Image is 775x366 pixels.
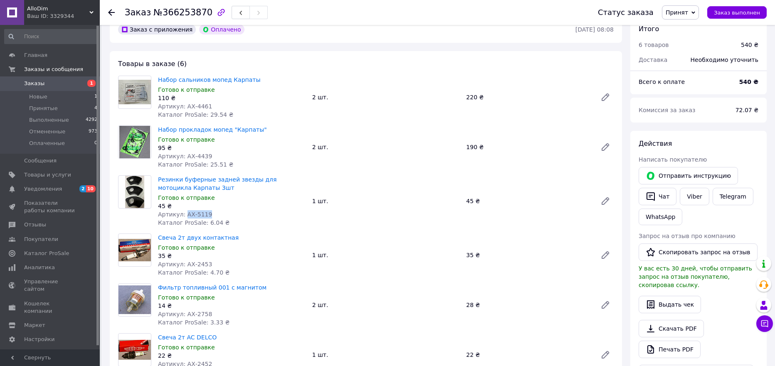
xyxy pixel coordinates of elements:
[597,139,614,155] a: Редактировать
[741,41,758,49] div: 540 ₴
[639,243,758,261] button: Скопировать запрос на отзыв
[598,8,654,17] div: Статус заказа
[309,91,463,103] div: 2 шт.
[24,66,83,73] span: Заказы и сообщения
[4,29,98,44] input: Поиск
[463,141,594,153] div: 190 ₴
[597,297,614,313] a: Редактировать
[707,6,767,19] button: Заказ выполнен
[118,80,151,104] img: Набор сальников мопед Карпаты
[94,140,97,147] span: 0
[24,264,55,271] span: Аналитика
[29,128,65,135] span: Отмененные
[158,211,212,218] span: Артикул: АХ-5119
[24,250,69,257] span: Каталог ProSale
[639,42,669,48] span: 6 товаров
[686,51,763,69] div: Необходимо уточнить
[309,141,463,153] div: 2 шт.
[713,188,753,205] a: Telegram
[639,79,685,85] span: Всего к оплате
[639,140,672,147] span: Действия
[639,167,738,184] button: Отправить инструкцию
[639,56,667,63] span: Доставка
[639,265,752,288] span: У вас есть 30 дней, чтобы отправить запрос на отзыв покупателю, скопировав ссылку.
[714,10,760,16] span: Заказ выполнен
[463,299,594,311] div: 28 ₴
[24,221,46,228] span: Отзывы
[79,185,86,192] span: 2
[597,247,614,263] a: Редактировать
[639,233,736,239] span: Запрос на отзыв про компанию
[158,351,306,360] div: 22 ₴
[309,195,463,207] div: 1 шт.
[87,80,96,87] span: 1
[639,156,707,163] span: Написать покупателю
[119,126,150,158] img: Набор прокладок мопед "Карпаты"
[24,278,77,293] span: Управление сайтом
[158,103,212,110] span: Артикул: АХ-4461
[158,252,306,260] div: 35 ₴
[158,319,230,326] span: Каталог ProSale: 3.33 ₴
[158,176,276,191] a: Резинки буферные задней звезды для мотоцикла Карпаты 3шт
[199,25,244,34] div: Оплачено
[639,341,701,358] a: Печать PDF
[158,86,215,93] span: Готово к отправке
[597,89,614,106] a: Редактировать
[153,7,212,17] span: №366253870
[666,9,688,16] span: Принят
[756,315,773,332] button: Чат с покупателем
[739,79,758,85] b: 540 ₴
[24,336,54,343] span: Настройки
[29,140,65,147] span: Оплаченные
[158,76,260,83] a: Набор сальников мопед Карпаты
[158,234,239,241] a: Свеча 2т двух контактная
[463,195,594,207] div: 45 ₴
[309,349,463,361] div: 1 шт.
[736,107,758,113] span: 72.07 ₴
[309,299,463,311] div: 2 шт.
[639,107,696,113] span: Комиссия за заказ
[680,188,709,205] a: Viber
[158,302,306,310] div: 14 ₴
[158,244,215,251] span: Готово к отправке
[639,296,701,313] button: Выдать чек
[27,5,89,12] span: AlloDim
[158,311,212,317] span: Артикул: АХ-2758
[575,26,614,33] time: [DATE] 08:08
[118,25,196,34] div: Заказ с приложения
[24,300,77,315] span: Кошелек компании
[86,185,96,192] span: 10
[24,171,71,179] span: Товары и услуги
[108,8,115,17] div: Вернуться назад
[158,284,267,291] a: Фильтр топливный 001 с магнитом
[24,236,58,243] span: Покупатели
[94,105,97,112] span: 4
[24,199,77,214] span: Показатели работы компании
[639,188,676,205] button: Чат
[158,261,212,268] span: Артикул: АХ-2453
[29,93,47,101] span: Новые
[29,105,58,112] span: Принятые
[118,340,151,360] img: Свеча 2т AC DELCO
[158,153,212,160] span: Артикул: АХ-4439
[94,93,97,101] span: 1
[24,80,44,87] span: Заказы
[309,249,463,261] div: 1 шт.
[89,128,97,135] span: 973
[118,60,187,68] span: Товары в заказе (6)
[125,176,145,208] img: Резинки буферные задней звезды для мотоцикла Карпаты 3шт
[158,126,267,133] a: Набор прокладок мопед "Карпаты"
[86,116,97,124] span: 4292
[27,12,100,20] div: Ваш ID: 3329344
[125,7,151,17] span: Заказ
[158,111,233,118] span: Каталог ProSale: 29.54 ₴
[463,249,594,261] div: 35 ₴
[463,349,594,361] div: 22 ₴
[158,269,230,276] span: Каталог ProSale: 4.70 ₴
[158,334,217,341] a: Свеча 2т AC DELCO
[24,157,57,165] span: Сообщения
[158,202,306,210] div: 45 ₴
[24,52,47,59] span: Главная
[158,344,215,351] span: Готово к отправке
[158,219,230,226] span: Каталог ProSale: 6.04 ₴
